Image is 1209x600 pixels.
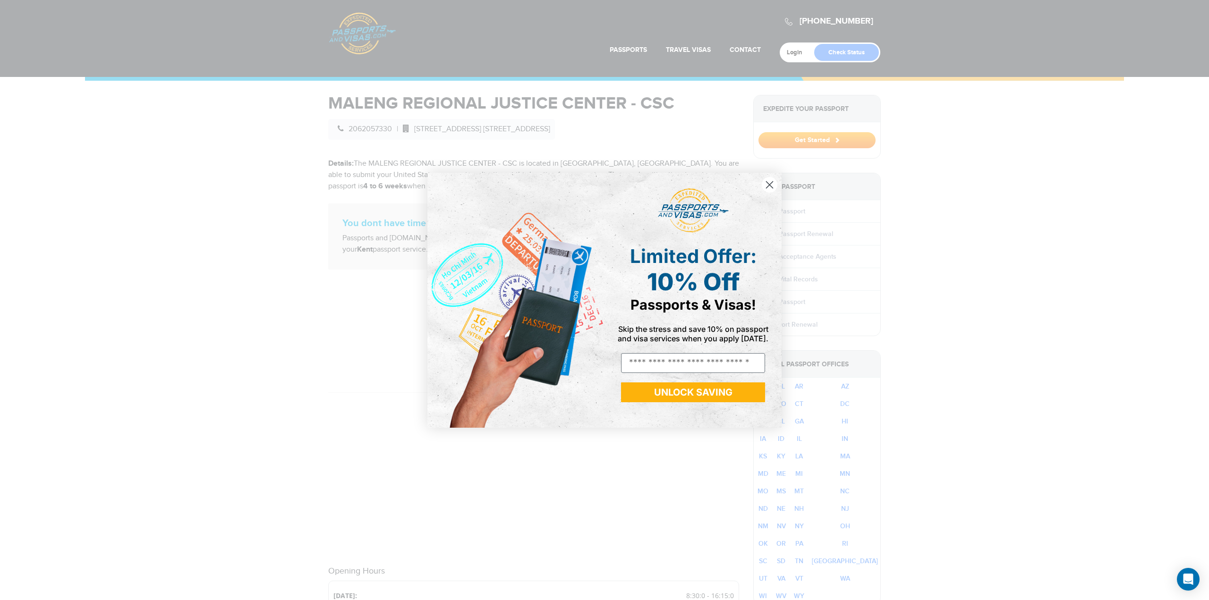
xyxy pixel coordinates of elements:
[658,188,729,233] img: passports and visas
[618,324,768,343] span: Skip the stress and save 10% on passport and visa services when you apply [DATE].
[647,268,740,296] span: 10% Off
[630,245,757,268] span: Limited Offer:
[761,177,778,193] button: Close dialog
[630,296,756,313] span: Passports & Visas!
[1177,568,1200,591] div: Open Intercom Messenger
[427,173,604,428] img: de9cda0d-0715-46ca-9a25-073762a91ba7.png
[621,382,765,402] button: UNLOCK SAVING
